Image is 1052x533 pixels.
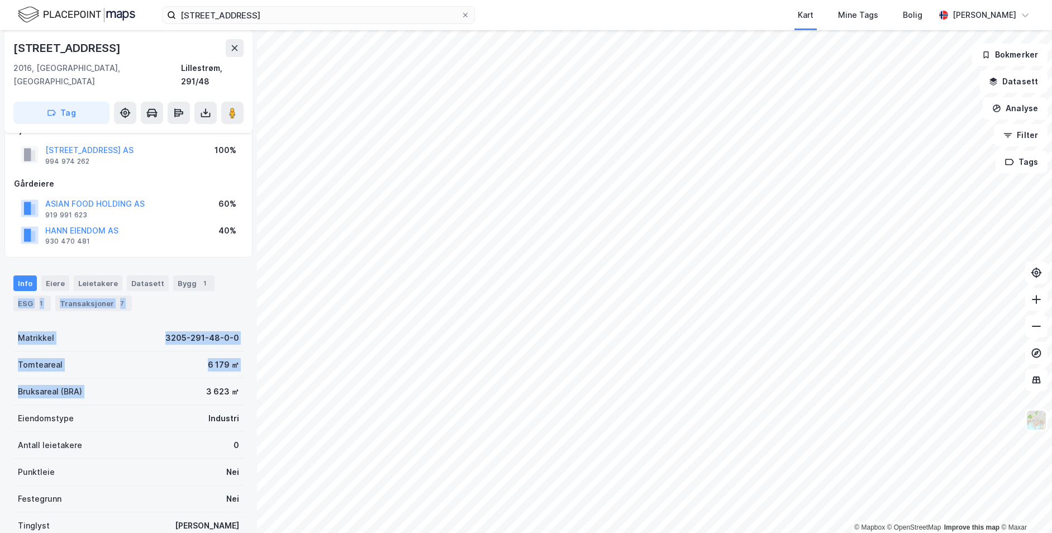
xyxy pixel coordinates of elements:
div: 2016, [GEOGRAPHIC_DATA], [GEOGRAPHIC_DATA] [13,61,181,88]
div: 40% [218,224,236,237]
div: Industri [208,412,239,425]
div: 100% [215,144,236,157]
div: 994 974 262 [45,157,89,166]
div: Kontrollprogram for chat [996,479,1052,533]
div: 1 [35,298,46,309]
div: Kart [798,8,813,22]
div: Bruksareal (BRA) [18,385,82,398]
input: Søk på adresse, matrikkel, gårdeiere, leietakere eller personer [176,7,461,23]
div: Leietakere [74,275,122,291]
div: 6 179 ㎡ [208,358,239,372]
div: Eiere [41,275,69,291]
div: Lillestrøm, 291/48 [181,61,244,88]
div: Nei [226,492,239,506]
div: Transaksjoner [55,296,132,311]
button: Analyse [983,97,1048,120]
div: Gårdeiere [14,177,243,191]
div: 60% [218,197,236,211]
div: 919 991 623 [45,211,87,220]
button: Bokmerker [972,44,1048,66]
div: [STREET_ADDRESS] [13,39,123,57]
div: 3205-291-48-0-0 [165,331,239,345]
button: Tag [13,102,110,124]
div: Tomteareal [18,358,63,372]
div: Antall leietakere [18,439,82,452]
button: Datasett [979,70,1048,93]
div: 0 [234,439,239,452]
div: Nei [226,465,239,479]
div: [PERSON_NAME] [175,519,239,532]
div: Eiendomstype [18,412,74,425]
iframe: Chat Widget [996,479,1052,533]
div: 7 [116,298,127,309]
div: [PERSON_NAME] [953,8,1016,22]
div: Punktleie [18,465,55,479]
div: Bygg [173,275,215,291]
div: 1 [199,278,210,289]
div: Tinglyst [18,519,50,532]
div: ESG [13,296,51,311]
img: logo.f888ab2527a4732fd821a326f86c7f29.svg [18,5,135,25]
div: Bolig [903,8,922,22]
img: Z [1026,410,1047,431]
a: Improve this map [944,524,999,531]
div: Mine Tags [838,8,878,22]
div: 930 470 481 [45,237,90,246]
a: Mapbox [854,524,885,531]
div: 3 623 ㎡ [206,385,239,398]
div: Info [13,275,37,291]
button: Tags [996,151,1048,173]
div: Datasett [127,275,169,291]
button: Filter [994,124,1048,146]
a: OpenStreetMap [887,524,941,531]
div: Festegrunn [18,492,61,506]
div: Matrikkel [18,331,54,345]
